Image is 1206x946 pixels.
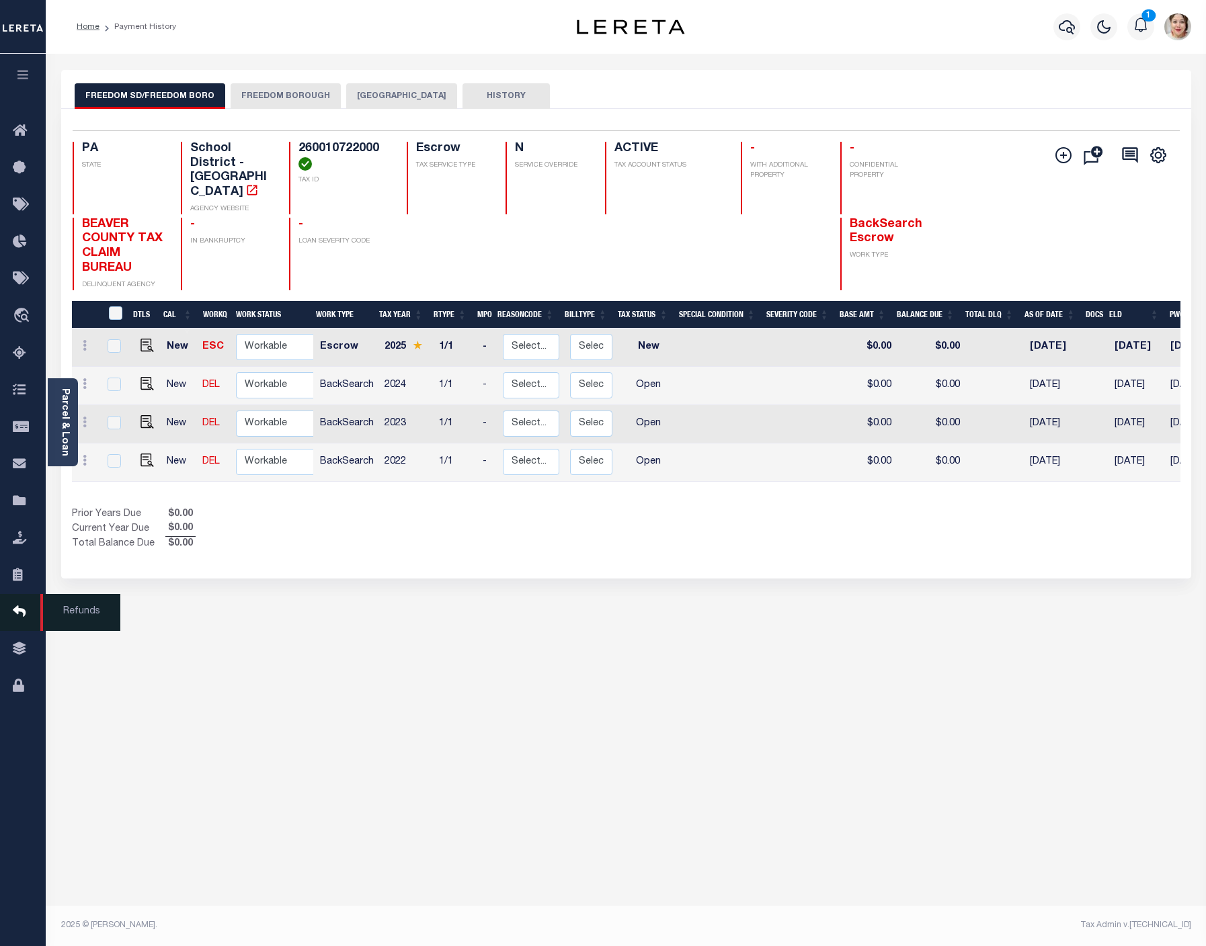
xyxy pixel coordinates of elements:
[72,521,165,536] td: Current Year Due
[618,367,679,405] td: Open
[379,443,434,482] td: 2022
[577,19,684,34] img: logo-dark.svg
[1024,443,1086,482] td: [DATE]
[161,329,197,367] td: New
[614,161,725,171] p: TAX ACCOUNT STATUS
[231,301,313,329] th: Work Status
[100,301,128,329] th: &nbsp;
[840,367,897,405] td: $0.00
[674,301,761,329] th: Special Condition: activate to sort column ascending
[1080,301,1104,329] th: Docs
[165,537,196,552] span: $0.00
[298,218,303,230] span: -
[165,521,196,536] span: $0.00
[165,507,196,522] span: $0.00
[1141,9,1156,21] span: 1
[618,329,679,367] td: New
[190,236,273,247] p: IN BANKRUPTCY
[416,142,490,157] h4: Escrow
[128,301,158,329] th: DTLS
[190,204,273,214] p: AGENCY WEBSITE
[40,594,120,631] span: Refunds
[315,443,379,482] td: BackSearch
[82,161,165,171] p: STATE
[1109,367,1165,405] td: [DATE]
[840,443,897,482] td: $0.00
[315,367,379,405] td: BackSearch
[190,142,273,200] h4: School District - [GEOGRAPHIC_DATA]
[897,443,965,482] td: $0.00
[750,142,755,155] span: -
[840,329,897,367] td: $0.00
[82,218,163,274] span: BEAVER COUNTY TAX CLAIM BUREAU
[198,301,231,329] th: WorkQ
[72,507,165,522] td: Prior Years Due
[379,367,434,405] td: 2024
[750,161,824,181] p: WITH ADDITIONAL PROPERTY
[158,301,197,329] th: CAL: activate to sort column ascending
[1024,367,1086,405] td: [DATE]
[1019,301,1081,329] th: As of Date: activate to sort column ascending
[515,161,589,171] p: SERVICE OVERRIDE
[161,405,197,443] td: New
[1109,443,1165,482] td: [DATE]
[434,329,477,367] td: 1/1
[374,301,428,329] th: Tax Year: activate to sort column ascending
[477,367,497,405] td: -
[850,218,922,245] span: BackSearch Escrow
[82,142,165,157] h4: PA
[428,301,472,329] th: RType: activate to sort column ascending
[346,83,457,109] button: [GEOGRAPHIC_DATA]
[1109,329,1165,367] td: [DATE]
[897,367,965,405] td: $0.00
[850,142,854,155] span: -
[477,405,497,443] td: -
[416,161,490,171] p: TAX SERVICE TYPE
[75,83,225,109] button: FREEDOM SD/FREEDOM BORO
[298,175,391,185] p: TAX ID
[1109,405,1165,443] td: [DATE]
[897,329,965,367] td: $0.00
[72,301,100,329] th: &nbsp;&nbsp;&nbsp;&nbsp;&nbsp;&nbsp;&nbsp;&nbsp;&nbsp;&nbsp;
[559,301,612,329] th: BillType: activate to sort column ascending
[463,83,550,109] button: HISTORY
[1024,329,1086,367] td: [DATE]
[891,301,960,329] th: Balance Due: activate to sort column ascending
[850,161,932,181] p: CONFIDENTIAL PROPERTY
[618,443,679,482] td: Open
[434,367,477,405] td: 1/1
[379,405,434,443] td: 2023
[614,142,725,157] h4: ACTIVE
[960,301,1019,329] th: Total DLQ: activate to sort column ascending
[1127,13,1154,40] button: 1
[840,405,897,443] td: $0.00
[477,329,497,367] td: -
[82,280,165,290] p: DELINQUENT AGENCY
[761,301,834,329] th: Severity Code: activate to sort column ascending
[618,405,679,443] td: Open
[1024,405,1086,443] td: [DATE]
[60,388,69,456] a: Parcel & Loan
[413,341,422,349] img: Star.svg
[492,301,559,329] th: ReasonCode: activate to sort column ascending
[1104,301,1164,329] th: ELD: activate to sort column ascending
[472,301,492,329] th: MPO
[13,308,34,325] i: travel_explore
[202,342,224,351] a: ESC
[515,142,589,157] h4: N
[434,443,477,482] td: 1/1
[612,301,674,329] th: Tax Status: activate to sort column ascending
[77,23,99,31] a: Home
[72,537,165,552] td: Total Balance Due
[202,419,220,428] a: DEL
[311,301,374,329] th: Work Type
[298,142,391,171] h4: 260010722000
[315,405,379,443] td: BackSearch
[161,443,197,482] td: New
[161,367,197,405] td: New
[315,329,379,367] td: Escrow
[231,83,341,109] button: FREEDOM BOROUGH
[202,380,220,390] a: DEL
[477,443,497,482] td: -
[434,405,477,443] td: 1/1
